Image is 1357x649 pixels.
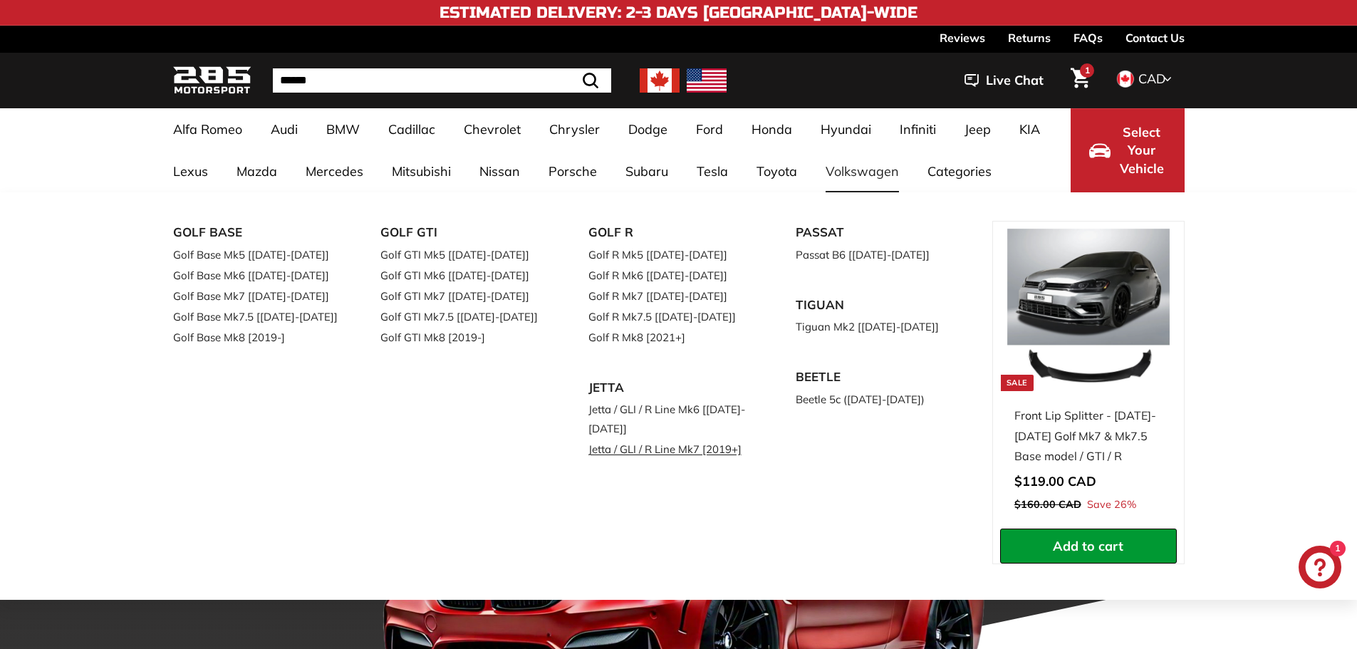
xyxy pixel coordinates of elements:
a: Mitsubishi [378,150,465,192]
input: Search [273,68,611,93]
a: Mercedes [291,150,378,192]
a: Jeep [950,108,1005,150]
span: Live Chat [986,71,1044,90]
a: TIGUAN [796,294,964,317]
a: Golf R Mk7.5 [[DATE]-[DATE]] [588,306,757,327]
a: Beetle 5c ([DATE]-[DATE]) [796,389,964,410]
a: KIA [1005,108,1054,150]
a: Cadillac [374,108,449,150]
a: Passat B6 [[DATE]-[DATE]] [796,244,964,265]
a: Contact Us [1125,26,1185,50]
a: Categories [913,150,1006,192]
a: Sale Front Lip Splitter - [DATE]-[DATE] Golf Mk7 & Mk7.5 Base model / GTI / R Save 26% [1000,222,1177,529]
span: CAD [1138,71,1165,87]
a: Porsche [534,150,611,192]
span: 1 [1085,65,1090,76]
span: Select Your Vehicle [1118,123,1166,178]
a: Alfa Romeo [159,108,256,150]
h4: Estimated Delivery: 2-3 Days [GEOGRAPHIC_DATA]-Wide [440,4,917,21]
a: Dodge [614,108,682,150]
a: Golf Base Mk5 [[DATE]-[DATE]] [173,244,341,265]
a: PASSAT [796,221,964,244]
span: $119.00 CAD [1014,473,1096,489]
a: Jetta / GLI / R Line Mk6 [[DATE]-[DATE]] [588,399,757,439]
a: FAQs [1073,26,1103,50]
a: Nissan [465,150,534,192]
a: Returns [1008,26,1051,50]
img: Logo_285_Motorsport_areodynamics_components [173,64,251,98]
a: Golf GTI Mk5 [[DATE]-[DATE]] [380,244,548,265]
a: Honda [737,108,806,150]
a: Golf Base Mk6 [[DATE]-[DATE]] [173,265,341,286]
button: Live Chat [946,63,1062,98]
a: Ford [682,108,737,150]
a: Cart [1062,56,1098,105]
a: Golf R Mk6 [[DATE]-[DATE]] [588,265,757,286]
a: Golf Base Mk7.5 [[DATE]-[DATE]] [173,306,341,327]
a: GOLF GTI [380,221,548,244]
a: Audi [256,108,312,150]
a: Golf R Mk7 [[DATE]-[DATE]] [588,286,757,306]
a: Golf GTI Mk7.5 [[DATE]-[DATE]] [380,306,548,327]
a: BEETLE [796,365,964,389]
a: Chevrolet [449,108,535,150]
a: Golf Base Mk7 [[DATE]-[DATE]] [173,286,341,306]
a: Golf R Mk8 [2021+] [588,327,757,348]
div: Front Lip Splitter - [DATE]-[DATE] Golf Mk7 & Mk7.5 Base model / GTI / R [1014,405,1163,467]
a: Chrysler [535,108,614,150]
a: Tiguan Mk2 [[DATE]-[DATE]] [796,316,964,337]
a: Hyundai [806,108,885,150]
a: JETTA [588,376,757,400]
a: GOLF BASE [173,221,341,244]
a: Infiniti [885,108,950,150]
span: $160.00 CAD [1014,498,1081,511]
inbox-online-store-chat: Shopify online store chat [1294,546,1346,592]
div: Sale [1001,375,1034,391]
a: Golf R Mk5 [[DATE]-[DATE]] [588,244,757,265]
span: Save 26% [1087,496,1136,514]
a: Reviews [940,26,985,50]
button: Select Your Vehicle [1071,108,1185,192]
button: Add to cart [1000,529,1177,564]
a: Toyota [742,150,811,192]
a: Golf GTI Mk7 [[DATE]-[DATE]] [380,286,548,306]
a: Lexus [159,150,222,192]
a: Golf Base Mk8 [2019-] [173,327,341,348]
a: Golf GTI Mk8 [2019-] [380,327,548,348]
a: Tesla [682,150,742,192]
a: Mazda [222,150,291,192]
a: Jetta / GLI / R Line Mk7 [2019+] [588,439,757,460]
a: BMW [312,108,374,150]
a: Golf GTI Mk6 [[DATE]-[DATE]] [380,265,548,286]
span: Add to cart [1053,538,1123,554]
a: GOLF R [588,221,757,244]
a: Subaru [611,150,682,192]
a: Volkswagen [811,150,913,192]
